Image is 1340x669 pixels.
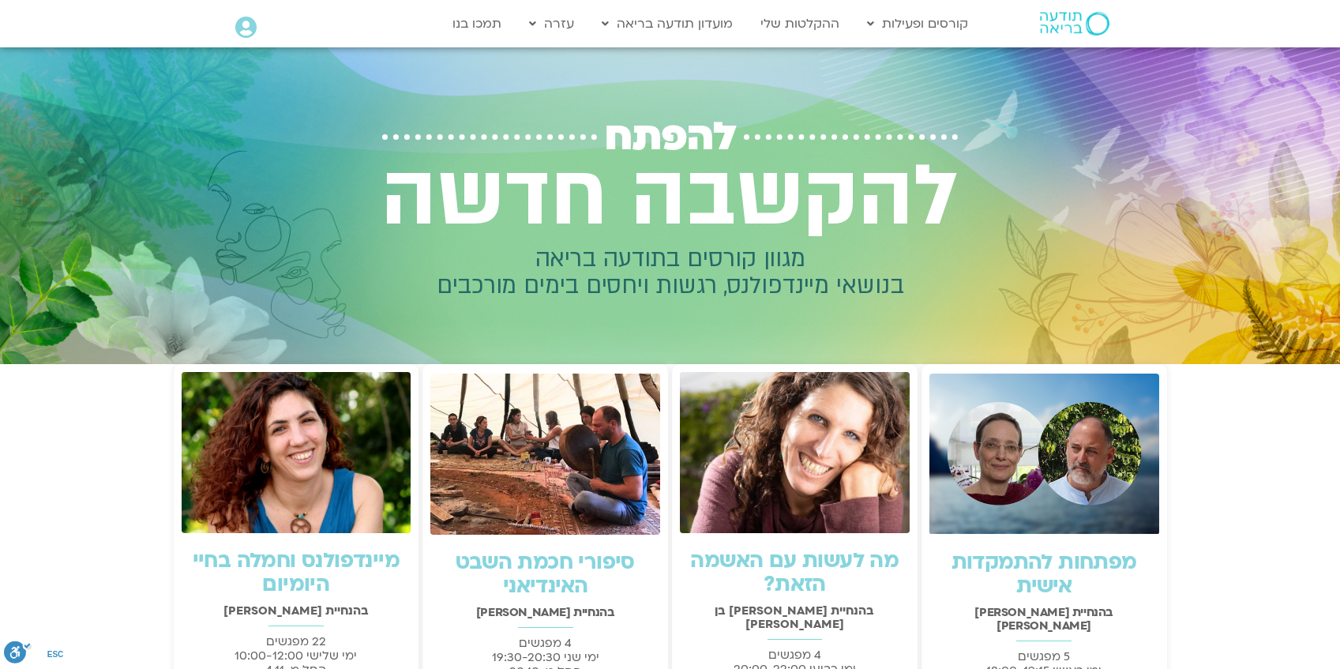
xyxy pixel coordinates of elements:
h2: להקשבה חדשה [361,148,980,246]
h2: בהנחיית [PERSON_NAME] [PERSON_NAME] [929,606,1159,633]
a: מועדון תודעה בריאה [594,9,741,39]
img: תודעה בריאה [1040,12,1109,36]
h2: מגוון קורסים בתודעה בריאה בנושאי מיינדפולנס, רגשות ויחסים בימים מורכבים [361,246,980,299]
h2: בהנחיית [PERSON_NAME] [182,604,411,618]
a: עזרה [521,9,582,39]
a: מיינדפולנס וחמלה בחיי היומיום [193,547,400,599]
a: מה לעשות עם האשמה הזאת? [690,547,899,599]
a: קורסים ופעילות [859,9,976,39]
a: תמכו בנו [445,9,509,39]
h2: בהנחיית [PERSON_NAME] בן [PERSON_NAME] [680,604,910,631]
a: ההקלטות שלי [753,9,847,39]
a: מפתחות להתמקדות אישית [952,548,1137,600]
h2: בהנחיית [PERSON_NAME] [430,606,660,619]
a: סיפורי חכמת השבט האינדיאני [456,548,634,600]
span: להפתח [605,115,736,160]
